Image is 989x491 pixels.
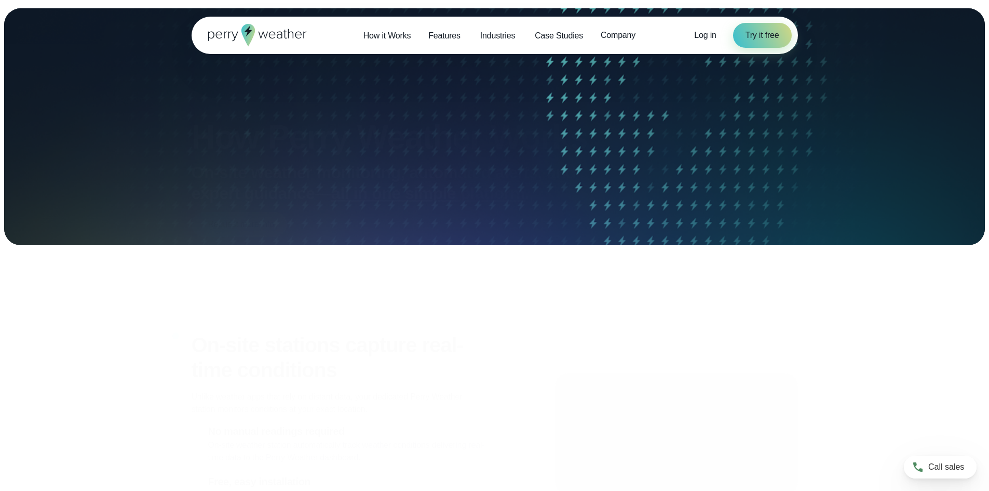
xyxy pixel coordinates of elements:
[733,23,792,48] a: Try it free
[355,25,420,46] a: How it Works
[904,456,977,479] a: Call sales
[480,30,515,42] span: Industries
[928,461,964,473] span: Call sales
[601,29,635,42] span: Company
[526,25,592,46] a: Case Studies
[746,29,779,42] span: Try it free
[428,30,460,42] span: Features
[363,30,411,42] span: How it Works
[694,29,716,42] a: Log in
[694,31,716,39] span: Log in
[535,30,583,42] span: Case Studies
